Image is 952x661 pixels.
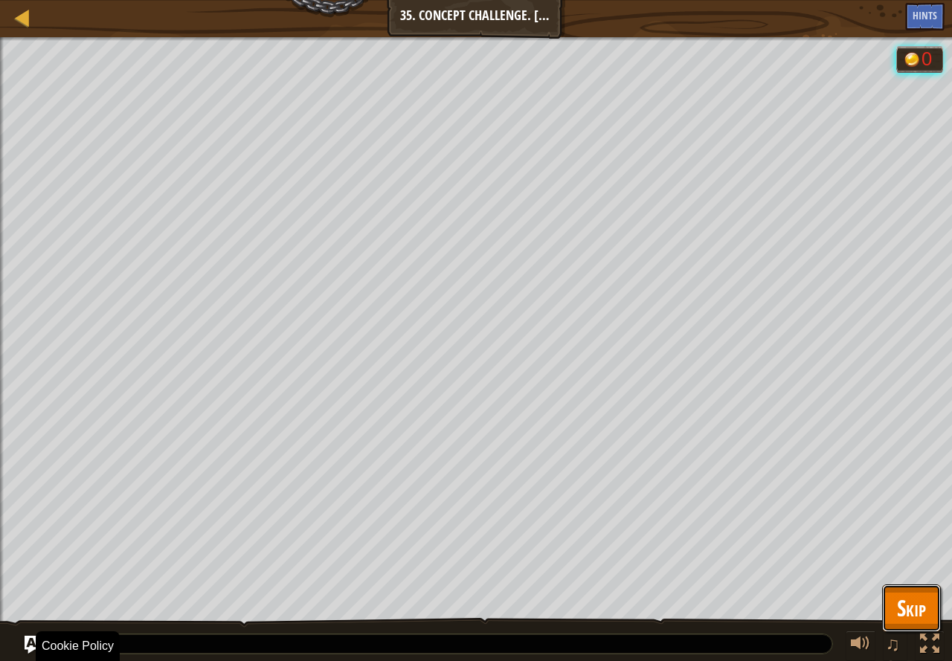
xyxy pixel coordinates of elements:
span: Hints [913,8,937,22]
span: ♫ [886,633,901,655]
span: Skip [897,593,926,623]
button: Adjust volume [846,631,875,661]
button: Ask AI [25,636,42,654]
div: Cookie Policy [36,631,120,661]
button: Skip [882,584,941,632]
button: ♫ [883,631,908,661]
div: Team 'humans' has 0 gold. [896,46,943,73]
div: 0 [922,50,936,69]
button: Toggle fullscreen [915,631,945,661]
